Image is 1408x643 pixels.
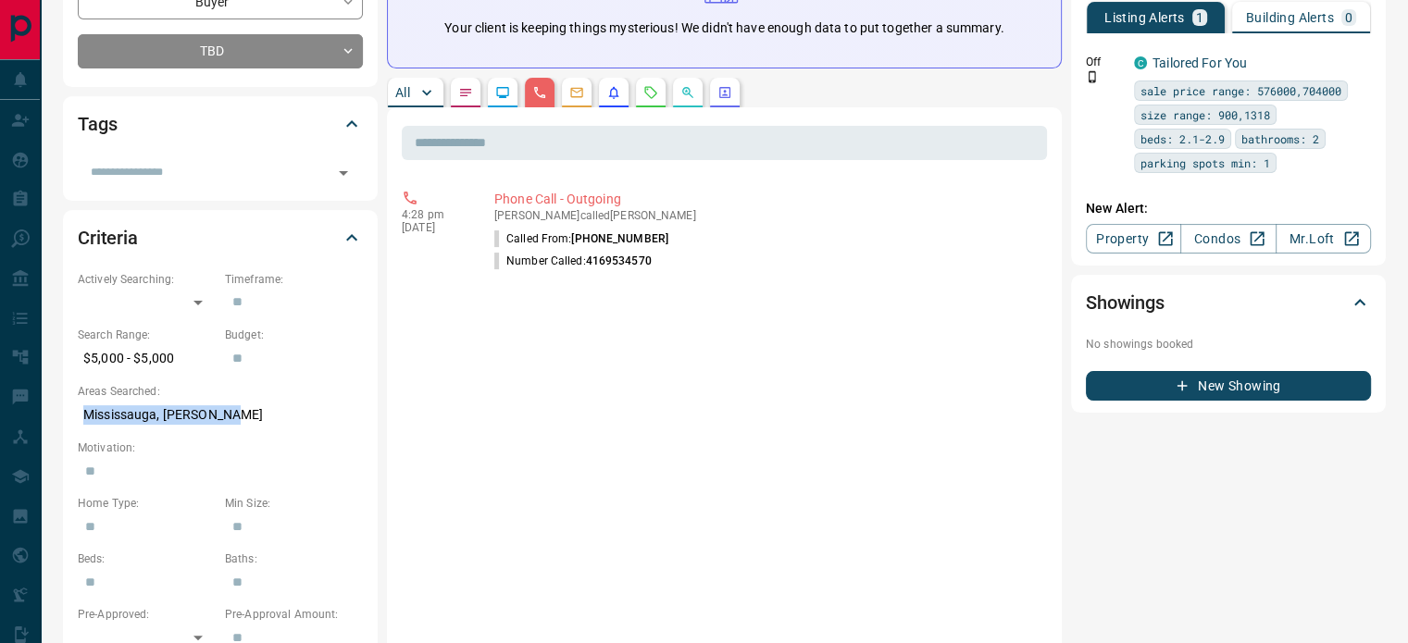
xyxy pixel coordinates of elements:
span: 4169534570 [586,254,652,267]
p: Min Size: [225,495,363,512]
p: New Alert: [1086,199,1371,218]
p: Areas Searched: [78,383,363,400]
p: Budget: [225,327,363,343]
p: Timeframe: [225,271,363,288]
div: Tags [78,102,363,146]
svg: Emails [569,85,584,100]
p: $5,000 - $5,000 [78,343,216,374]
div: Criteria [78,216,363,260]
h2: Criteria [78,223,138,253]
svg: Push Notification Only [1086,70,1099,83]
p: Home Type: [78,495,216,512]
span: [PHONE_NUMBER] [571,232,668,245]
p: Baths: [225,550,363,567]
svg: Notes [458,85,473,100]
p: Called From: [494,230,668,247]
p: Actively Searching: [78,271,216,288]
p: 1 [1196,11,1203,24]
p: Motivation: [78,439,363,456]
h2: Showings [1086,288,1165,317]
svg: Opportunities [680,85,695,100]
button: Open [330,160,356,186]
p: No showings booked [1086,336,1371,352]
div: Showings [1086,280,1371,325]
svg: Calls [532,85,547,100]
p: Phone Call - Outgoing [494,190,1040,209]
a: Property [1086,224,1181,253]
p: Off [1086,54,1123,70]
p: Beds: [78,550,216,567]
p: [DATE] [402,221,467,234]
p: Number Called: [494,253,652,269]
span: beds: 2.1-2.9 [1140,130,1225,148]
svg: Listing Alerts [606,85,621,100]
svg: Lead Browsing Activity [495,85,510,100]
div: condos.ca [1134,56,1147,69]
h2: Tags [78,109,117,139]
p: 4:28 pm [402,208,467,221]
p: Your client is keeping things mysterious! We didn't have enough data to put together a summary. [444,19,1003,38]
a: Condos [1180,224,1276,253]
span: size range: 900,1318 [1140,105,1270,124]
a: Mr.Loft [1276,224,1371,253]
span: parking spots min: 1 [1140,154,1270,172]
div: TBD [78,34,363,68]
p: Pre-Approval Amount: [225,606,363,623]
p: Listing Alerts [1104,11,1185,24]
p: Mississauga, [PERSON_NAME] [78,400,363,430]
svg: Agent Actions [717,85,732,100]
a: Tailored For You [1153,56,1247,70]
p: Search Range: [78,327,216,343]
p: [PERSON_NAME] called [PERSON_NAME] [494,209,1040,222]
span: bathrooms: 2 [1241,130,1319,148]
button: New Showing [1086,371,1371,401]
p: Pre-Approved: [78,606,216,623]
span: sale price range: 576000,704000 [1140,81,1341,100]
svg: Requests [643,85,658,100]
p: All [395,86,410,99]
p: 0 [1345,11,1352,24]
p: Building Alerts [1246,11,1334,24]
